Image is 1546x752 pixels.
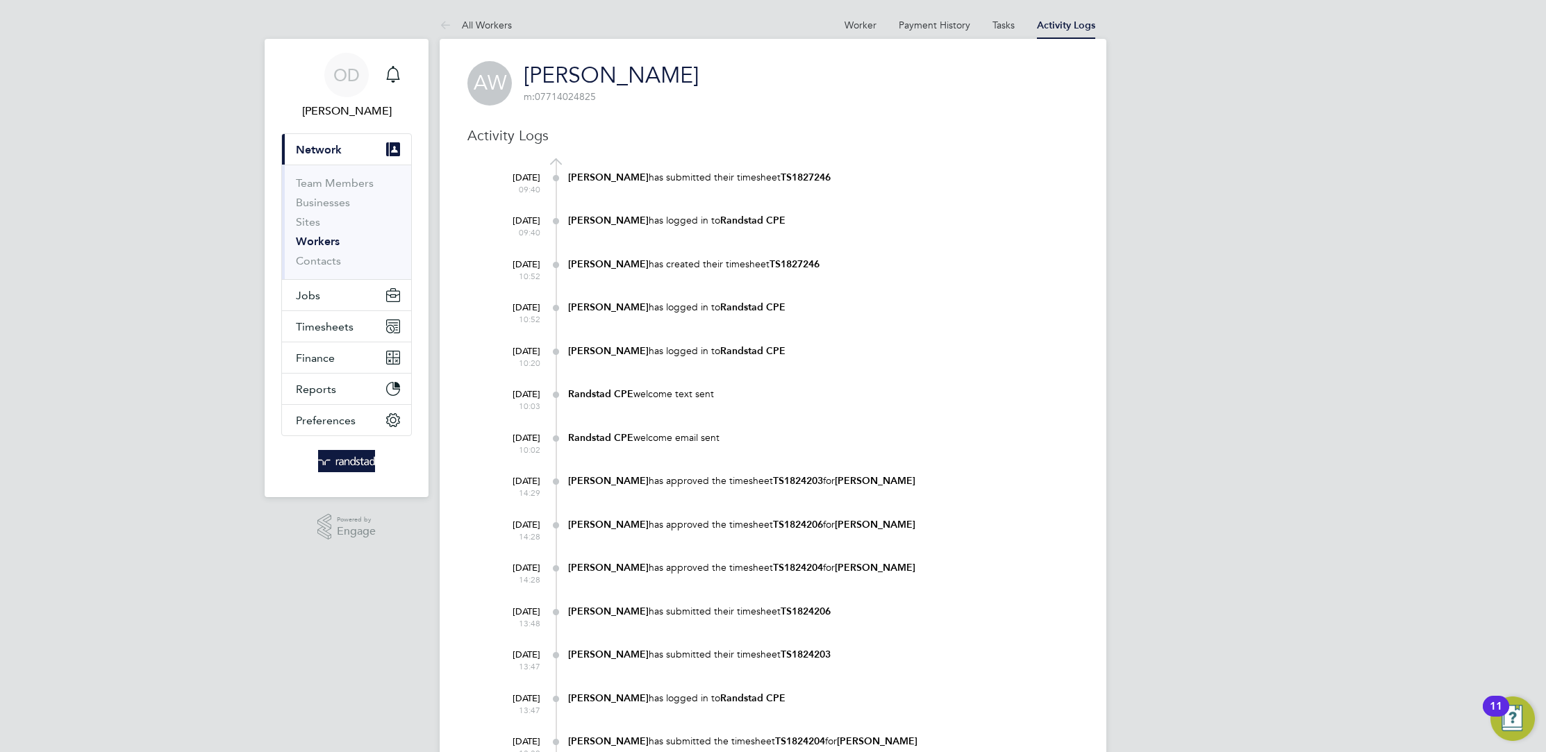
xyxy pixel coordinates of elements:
b: TS1824204 [775,735,825,747]
div: has submitted their timesheet [568,648,1079,661]
b: Randstad CPE [568,432,633,444]
span: 14:28 [485,531,540,542]
span: 13:48 [485,618,540,629]
div: has submitted their timesheet [568,171,1079,184]
div: [DATE] [485,426,540,455]
span: Engage [337,526,376,537]
a: Payment History [899,19,970,31]
b: TS1824206 [773,519,823,530]
span: AW [467,61,512,106]
a: Tasks [992,19,1015,31]
span: OD [333,66,360,84]
h3: Activity Logs [467,126,1079,144]
span: Network [296,143,342,156]
button: Preferences [282,405,411,435]
div: has logged in to [568,214,1079,227]
div: [DATE] [485,512,540,542]
b: Randstad CPE [720,215,786,226]
button: Jobs [282,280,411,310]
button: Open Resource Center, 11 new notifications [1490,696,1535,741]
a: Workers [296,235,340,248]
a: OD[PERSON_NAME] [281,53,412,119]
b: [PERSON_NAME] [568,345,649,357]
img: randstad-logo-retina.png [318,450,376,472]
b: [PERSON_NAME] [568,735,649,747]
div: has approved the timesheet for [568,561,1079,574]
div: [DATE] [485,469,540,498]
a: [PERSON_NAME] [524,62,699,89]
div: [DATE] [485,165,540,194]
div: has submitted the timesheet for [568,735,1079,748]
div: [DATE] [485,555,540,585]
b: TS1827246 [770,258,820,270]
b: [PERSON_NAME] [568,172,649,183]
a: Powered byEngage [317,514,376,540]
div: [DATE] [485,339,540,368]
b: TS1824203 [781,649,831,660]
b: TS1824206 [781,605,831,617]
span: 10:52 [485,314,540,325]
div: welcome email sent [568,431,1079,444]
button: Reports [282,374,411,404]
span: 14:29 [485,487,540,499]
button: Network [282,134,411,165]
span: 09:40 [485,227,540,238]
a: Contacts [296,254,341,267]
div: [DATE] [485,382,540,411]
b: [PERSON_NAME] [835,475,915,487]
span: 09:40 [485,184,540,195]
a: Businesses [296,196,350,209]
b: Randstad CPE [568,388,633,400]
div: has approved the timesheet for [568,518,1079,531]
b: [PERSON_NAME] [568,215,649,226]
span: Preferences [296,414,356,427]
div: welcome text sent [568,387,1079,401]
b: TS1827246 [781,172,831,183]
span: Jobs [296,289,320,302]
div: has logged in to [568,692,1079,705]
span: 13:47 [485,661,540,672]
b: Randstad CPE [720,301,786,313]
div: has approved the timesheet for [568,474,1079,487]
div: [DATE] [485,252,540,281]
div: has submitted their timesheet [568,605,1079,618]
div: [DATE] [485,686,540,715]
b: [PERSON_NAME] [568,258,649,270]
div: has logged in to [568,301,1079,314]
span: 10:02 [485,444,540,456]
b: [PERSON_NAME] [568,519,649,530]
span: 10:52 [485,271,540,282]
span: Timesheets [296,320,354,333]
b: [PERSON_NAME] [568,649,649,660]
b: Randstad CPE [720,692,786,704]
a: Sites [296,215,320,228]
a: All Workers [440,19,512,31]
a: Activity Logs [1037,19,1095,31]
span: Powered by [337,514,376,526]
b: [PERSON_NAME] [568,562,649,574]
button: Finance [282,342,411,373]
span: Reports [296,383,336,396]
span: 10:03 [485,401,540,412]
a: Go to home page [281,450,412,472]
button: Timesheets [282,311,411,342]
b: TS1824203 [773,475,823,487]
span: m: [524,90,535,103]
div: has logged in to [568,344,1079,358]
b: [PERSON_NAME] [568,475,649,487]
a: Worker [845,19,876,31]
b: [PERSON_NAME] [835,519,915,530]
div: [DATE] [485,208,540,237]
b: [PERSON_NAME] [568,301,649,313]
b: [PERSON_NAME] [835,562,915,574]
b: [PERSON_NAME] [568,605,649,617]
span: Finance [296,351,335,365]
nav: Main navigation [265,39,429,497]
b: Randstad CPE [720,345,786,357]
span: 07714024825 [524,90,596,103]
div: [DATE] [485,642,540,671]
span: 10:20 [485,358,540,369]
div: Network [282,165,411,279]
a: Team Members [296,176,374,190]
b: TS1824204 [773,562,823,574]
